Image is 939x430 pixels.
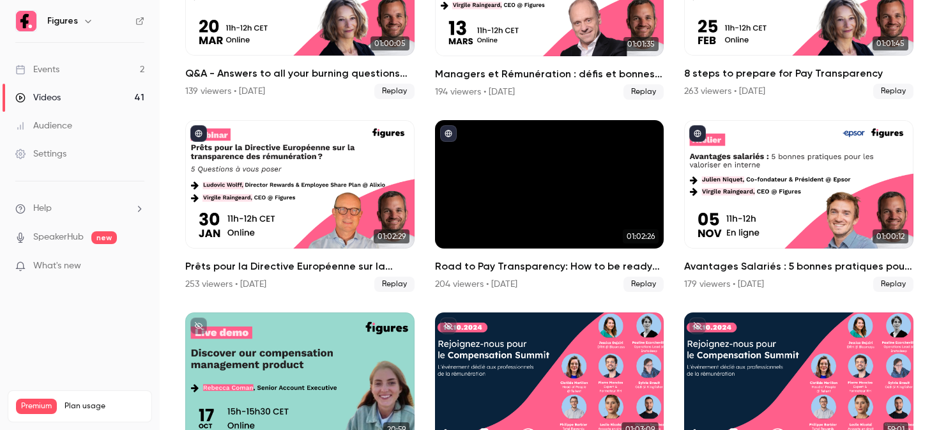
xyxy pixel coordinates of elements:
[185,85,265,98] div: 139 viewers • [DATE]
[684,259,913,274] h2: Avantages Salariés : 5 bonnes pratiques pour les valoriser en interne
[623,277,664,292] span: Replay
[623,84,664,100] span: Replay
[374,277,415,292] span: Replay
[185,66,415,81] h2: Q&A - Answers to all your burning questions about pay transparency
[873,229,908,243] span: 01:00:12
[185,278,266,291] div: 253 viewers • [DATE]
[16,11,36,31] img: Figures
[91,231,117,244] span: new
[623,37,659,51] span: 01:01:35
[65,401,144,411] span: Plan usage
[440,318,457,334] button: unpublished
[684,278,764,291] div: 179 viewers • [DATE]
[623,229,659,243] span: 01:02:26
[15,119,72,132] div: Audience
[684,120,913,293] li: Avantages Salariés : 5 bonnes pratiques pour les valoriser en interne
[15,91,61,104] div: Videos
[435,120,664,293] a: 01:02:26Road to Pay Transparency: How to be ready on time?204 viewers • [DATE]Replay
[190,125,207,142] button: published
[129,261,144,272] iframe: Noticeable Trigger
[684,66,913,81] h2: 8 steps to prepare for Pay Transparency
[33,202,52,215] span: Help
[15,63,59,76] div: Events
[684,85,765,98] div: 263 viewers • [DATE]
[15,148,66,160] div: Settings
[185,120,415,293] li: Prêts pour la Directive Européenne sur la transparence des rémunération ? 5 Questions à vous poser
[435,259,664,274] h2: Road to Pay Transparency: How to be ready on time?
[873,84,913,99] span: Replay
[15,202,144,215] li: help-dropdown-opener
[33,259,81,273] span: What's new
[684,120,913,293] a: 01:00:12Avantages Salariés : 5 bonnes pratiques pour les valoriser en interne179 viewers • [DATE]...
[689,318,706,334] button: unpublished
[16,399,57,414] span: Premium
[374,84,415,99] span: Replay
[689,125,706,142] button: published
[374,229,409,243] span: 01:02:29
[47,15,78,27] h6: Figures
[873,36,908,50] span: 01:01:45
[873,277,913,292] span: Replay
[190,318,207,334] button: unpublished
[370,36,409,50] span: 01:00:05
[440,125,457,142] button: published
[435,278,517,291] div: 204 viewers • [DATE]
[185,120,415,293] a: 01:02:29Prêts pour la Directive Européenne sur la transparence des rémunération ? 5 Questions à v...
[435,86,515,98] div: 194 viewers • [DATE]
[435,120,664,293] li: Road to Pay Transparency: How to be ready on time?
[185,259,415,274] h2: Prêts pour la Directive Européenne sur la transparence des rémunération ? 5 Questions à vous poser
[435,66,664,82] h2: Managers et Rémunération : défis et bonnes pratiques pour les former
[33,231,84,244] a: SpeakerHub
